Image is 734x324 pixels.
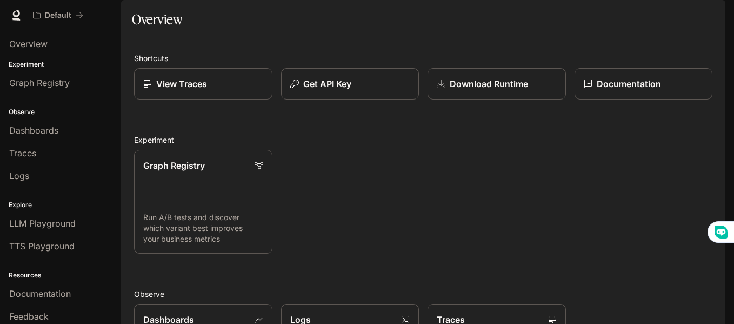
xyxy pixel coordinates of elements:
p: View Traces [156,77,207,90]
a: Download Runtime [428,68,566,100]
a: View Traces [134,68,272,100]
h2: Shortcuts [134,52,712,64]
a: Graph RegistryRun A/B tests and discover which variant best improves your business metrics [134,150,272,254]
p: Download Runtime [450,77,528,90]
p: Run A/B tests and discover which variant best improves your business metrics [143,212,263,244]
h2: Observe [134,288,712,300]
h2: Experiment [134,134,712,146]
a: Documentation [575,68,713,100]
button: Get API Key [281,68,419,100]
p: Get API Key [303,77,351,90]
button: All workspaces [28,4,88,26]
h1: Overview [132,9,182,30]
p: Default [45,11,71,20]
p: Documentation [597,77,661,90]
p: Graph Registry [143,159,205,172]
